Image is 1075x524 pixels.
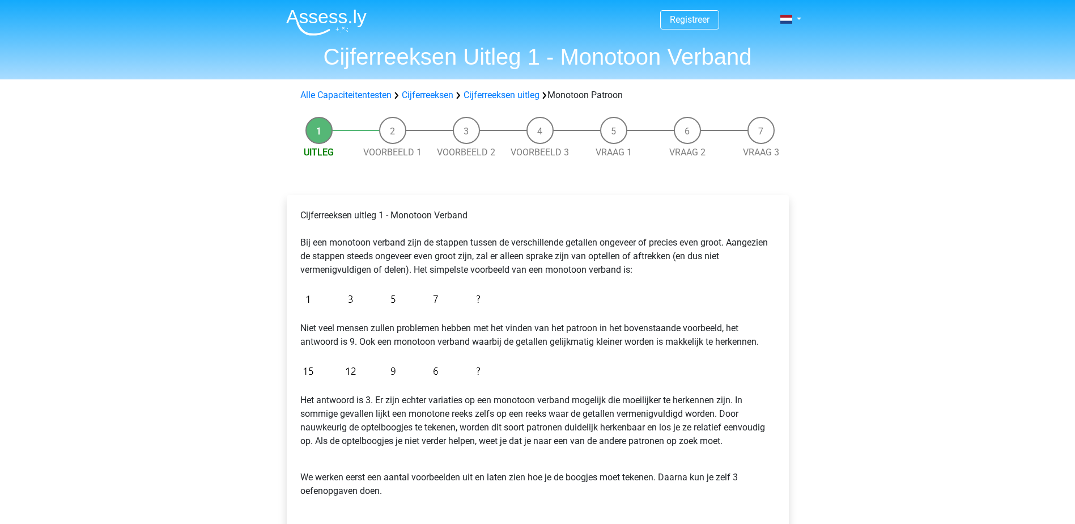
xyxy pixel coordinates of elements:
[277,43,798,70] h1: Cijferreeksen Uitleg 1 - Monotoon Verband
[300,322,775,349] p: Niet veel mensen zullen problemen hebben met het vinden van het patroon in het bovenstaande voorb...
[511,147,569,158] a: Voorbeeld 3
[670,14,709,25] a: Registreer
[296,88,780,102] div: Monotoon Patroon
[363,147,422,158] a: Voorbeeld 1
[300,394,775,448] p: Het antwoord is 3. Er zijn echter variaties op een monotoon verband mogelijk die moeilijker te he...
[300,209,775,277] p: Cijferreeksen uitleg 1 - Monotoon Verband Bij een monotoon verband zijn de stappen tussen de vers...
[304,147,334,158] a: Uitleg
[300,90,392,100] a: Alle Capaciteitentesten
[300,457,775,498] p: We werken eerst een aantal voorbeelden uit en laten zien hoe je de boogjes moet tekenen. Daarna k...
[300,286,486,312] img: Figure sequences Example 1.png
[402,90,453,100] a: Cijferreeksen
[437,147,495,158] a: Voorbeeld 2
[300,358,486,384] img: Figure sequences Example 2.png
[743,147,779,158] a: Vraag 3
[464,90,539,100] a: Cijferreeksen uitleg
[596,147,632,158] a: Vraag 1
[286,9,367,36] img: Assessly
[669,147,706,158] a: Vraag 2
